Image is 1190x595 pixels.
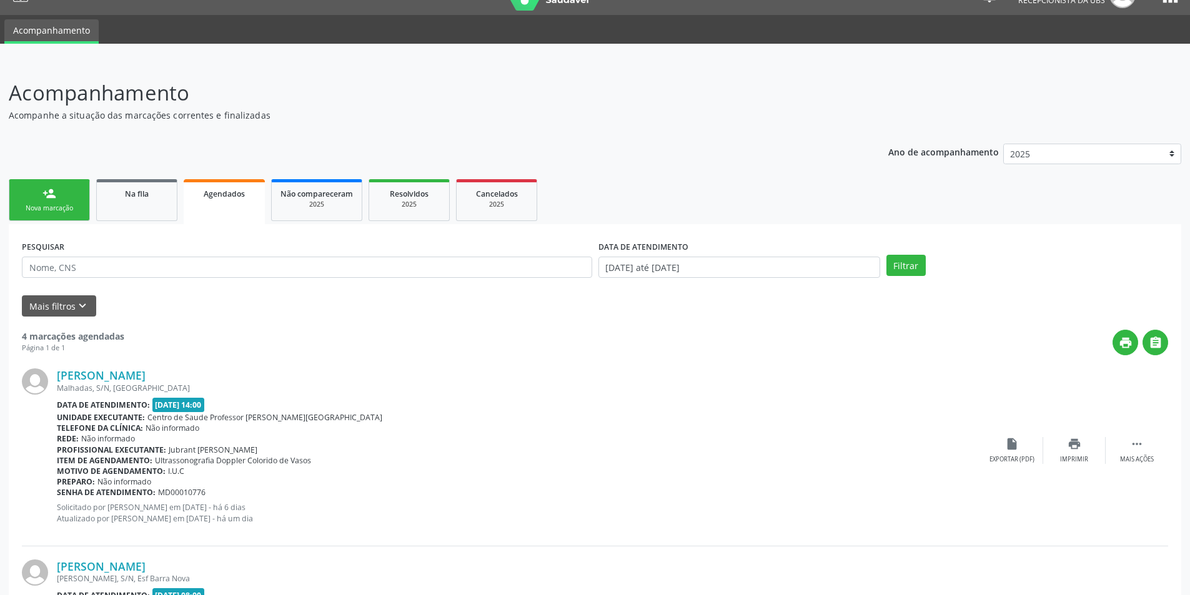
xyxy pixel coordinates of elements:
[57,433,79,444] b: Rede:
[152,398,205,412] span: [DATE] 14:00
[9,109,830,122] p: Acompanhe a situação das marcações correntes e finalizadas
[989,455,1034,464] div: Exportar (PDF)
[9,77,830,109] p: Acompanhamento
[476,189,518,199] span: Cancelados
[42,187,56,200] div: person_add
[81,433,135,444] span: Não informado
[598,237,688,257] label: DATA DE ATENDIMENTO
[57,445,166,455] b: Profissional executante:
[169,445,257,455] span: Jubrant [PERSON_NAME]
[22,368,48,395] img: img
[57,466,166,476] b: Motivo de agendamento:
[280,200,353,209] div: 2025
[22,330,124,342] strong: 4 marcações agendadas
[76,299,89,313] i: keyboard_arrow_down
[97,476,151,487] span: Não informado
[155,455,311,466] span: Ultrassonografia Doppler Colorido de Vasos
[22,237,64,257] label: PESQUISAR
[22,559,48,586] img: img
[1130,437,1144,451] i: 
[888,144,999,159] p: Ano de acompanhamento
[57,559,146,573] a: [PERSON_NAME]
[390,189,429,199] span: Resolvidos
[598,257,880,278] input: Selecione um intervalo
[204,189,245,199] span: Agendados
[4,19,99,44] a: Acompanhamento
[57,476,95,487] b: Preparo:
[1149,336,1163,350] i: 
[147,412,382,423] span: Centro de Saude Professor [PERSON_NAME][GEOGRAPHIC_DATA]
[57,400,150,410] b: Data de atendimento:
[280,189,353,199] span: Não compareceram
[1060,455,1088,464] div: Imprimir
[146,423,199,433] span: Não informado
[57,423,143,433] b: Telefone da clínica:
[18,204,81,213] div: Nova marcação
[168,466,184,476] span: I.U.C
[125,189,149,199] span: Na fila
[57,573,981,584] div: [PERSON_NAME], S/N, Esf Barra Nova
[22,295,96,317] button: Mais filtroskeyboard_arrow_down
[22,343,124,353] div: Página 1 de 1
[57,412,145,423] b: Unidade executante:
[378,200,440,209] div: 2025
[57,502,981,523] p: Solicitado por [PERSON_NAME] em [DATE] - há 6 dias Atualizado por [PERSON_NAME] em [DATE] - há um...
[1113,330,1138,355] button: print
[1120,455,1154,464] div: Mais ações
[22,257,592,278] input: Nome, CNS
[1143,330,1168,355] button: 
[57,487,156,498] b: Senha de atendimento:
[1068,437,1081,451] i: print
[158,487,206,498] span: MD00010776
[1005,437,1019,451] i: insert_drive_file
[886,255,926,276] button: Filtrar
[1119,336,1133,350] i: print
[465,200,528,209] div: 2025
[57,455,152,466] b: Item de agendamento:
[57,383,981,393] div: Malhadas, S/N, [GEOGRAPHIC_DATA]
[57,368,146,382] a: [PERSON_NAME]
